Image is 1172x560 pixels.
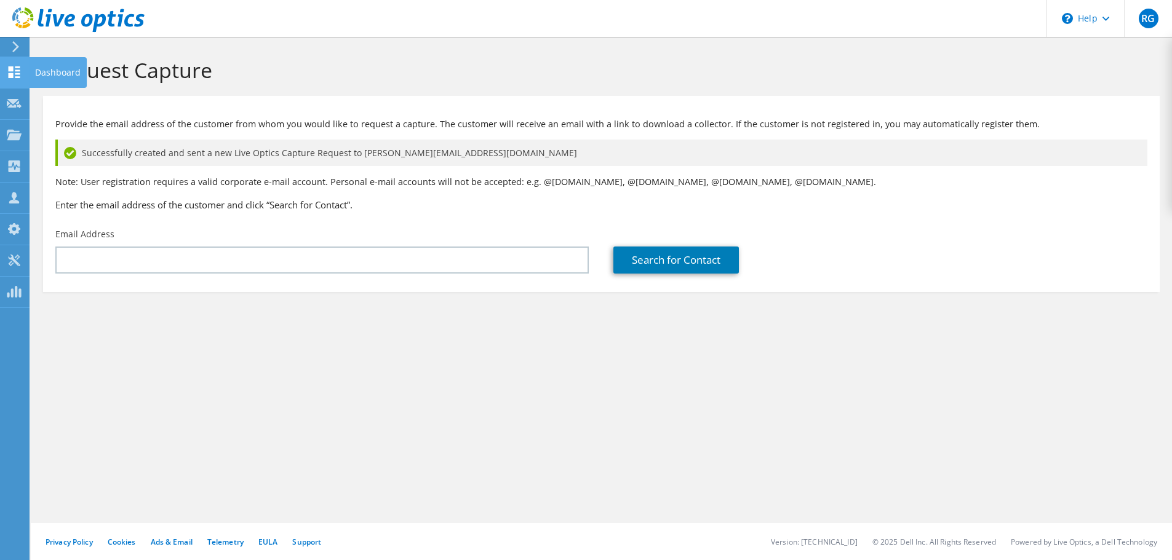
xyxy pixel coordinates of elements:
[207,537,244,547] a: Telemetry
[1139,9,1158,28] span: RG
[258,537,277,547] a: EULA
[613,246,739,274] a: Search for Contact
[55,198,1147,211] h3: Enter the email address of the customer and click “Search for Contact”.
[292,537,321,547] a: Support
[771,537,858,547] li: Version: [TECHNICAL_ID]
[46,537,93,547] a: Privacy Policy
[49,57,1147,83] h1: Request Capture
[1011,537,1157,547] li: Powered by Live Optics, a Dell Technology
[55,117,1147,131] p: Provide the email address of the customer from whom you would like to request a capture. The cust...
[82,146,577,160] span: Successfully created and sent a new Live Optics Capture Request to [PERSON_NAME][EMAIL_ADDRESS][D...
[151,537,193,547] a: Ads & Email
[29,57,87,88] div: Dashboard
[108,537,136,547] a: Cookies
[872,537,996,547] li: © 2025 Dell Inc. All Rights Reserved
[55,228,114,240] label: Email Address
[1062,13,1073,24] svg: \n
[55,175,1147,189] p: Note: User registration requires a valid corporate e-mail account. Personal e-mail accounts will ...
